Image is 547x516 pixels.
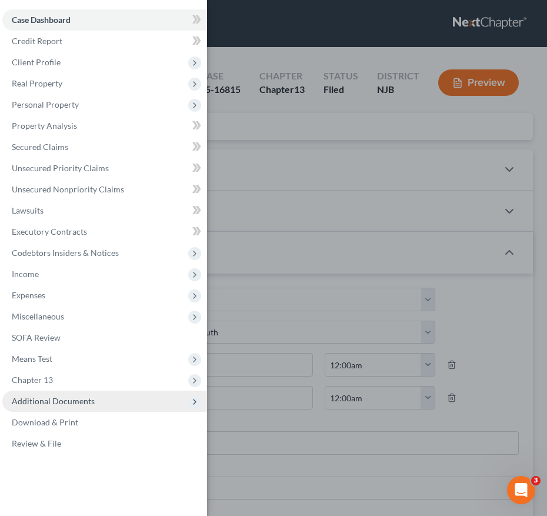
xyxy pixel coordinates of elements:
[531,476,541,485] span: 3
[2,9,207,31] a: Case Dashboard
[12,311,64,321] span: Miscellaneous
[2,115,207,137] a: Property Analysis
[2,200,207,221] a: Lawsuits
[12,417,78,427] span: Download & Print
[2,327,207,348] a: SOFA Review
[12,163,109,173] span: Unsecured Priority Claims
[12,15,71,25] span: Case Dashboard
[12,354,52,364] span: Means Test
[12,248,119,258] span: Codebtors Insiders & Notices
[12,396,95,406] span: Additional Documents
[2,433,207,454] a: Review & File
[507,476,535,504] iframe: Intercom live chat
[12,227,87,237] span: Executory Contracts
[2,179,207,200] a: Unsecured Nonpriority Claims
[12,332,61,342] span: SOFA Review
[12,78,62,88] span: Real Property
[2,137,207,158] a: Secured Claims
[12,142,68,152] span: Secured Claims
[12,121,77,131] span: Property Analysis
[12,36,62,46] span: Credit Report
[12,438,61,448] span: Review & File
[2,158,207,179] a: Unsecured Priority Claims
[12,375,53,385] span: Chapter 13
[12,269,39,279] span: Income
[12,57,61,67] span: Client Profile
[12,290,45,300] span: Expenses
[12,99,79,109] span: Personal Property
[12,184,124,194] span: Unsecured Nonpriority Claims
[12,205,44,215] span: Lawsuits
[2,31,207,52] a: Credit Report
[2,412,207,433] a: Download & Print
[2,221,207,242] a: Executory Contracts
